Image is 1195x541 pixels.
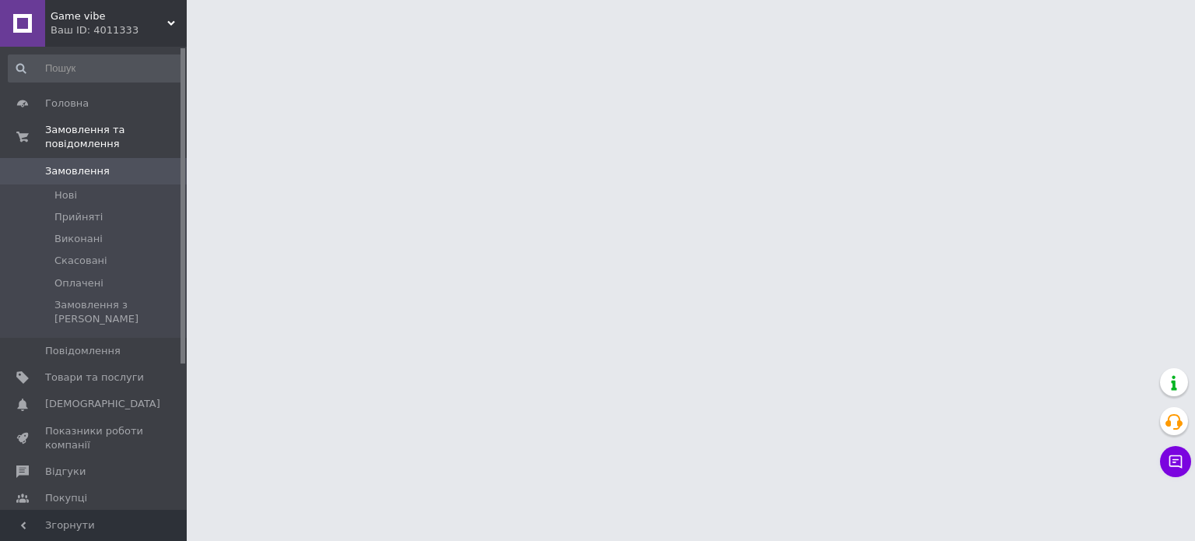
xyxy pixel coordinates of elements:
[54,210,103,224] span: Прийняті
[54,232,103,246] span: Виконані
[45,397,160,411] span: [DEMOGRAPHIC_DATA]
[45,424,144,452] span: Показники роботи компанії
[54,298,182,326] span: Замовлення з [PERSON_NAME]
[54,254,107,268] span: Скасовані
[1160,446,1191,477] button: Чат з покупцем
[51,23,187,37] div: Ваш ID: 4011333
[45,491,87,505] span: Покупці
[45,97,89,111] span: Головна
[8,54,184,83] input: Пошук
[45,164,110,178] span: Замовлення
[54,188,77,202] span: Нові
[45,123,187,151] span: Замовлення та повідомлення
[45,371,144,385] span: Товари та послуги
[45,344,121,358] span: Повідомлення
[51,9,167,23] span: Game vibe
[54,276,103,290] span: Оплачені
[45,465,86,479] span: Відгуки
